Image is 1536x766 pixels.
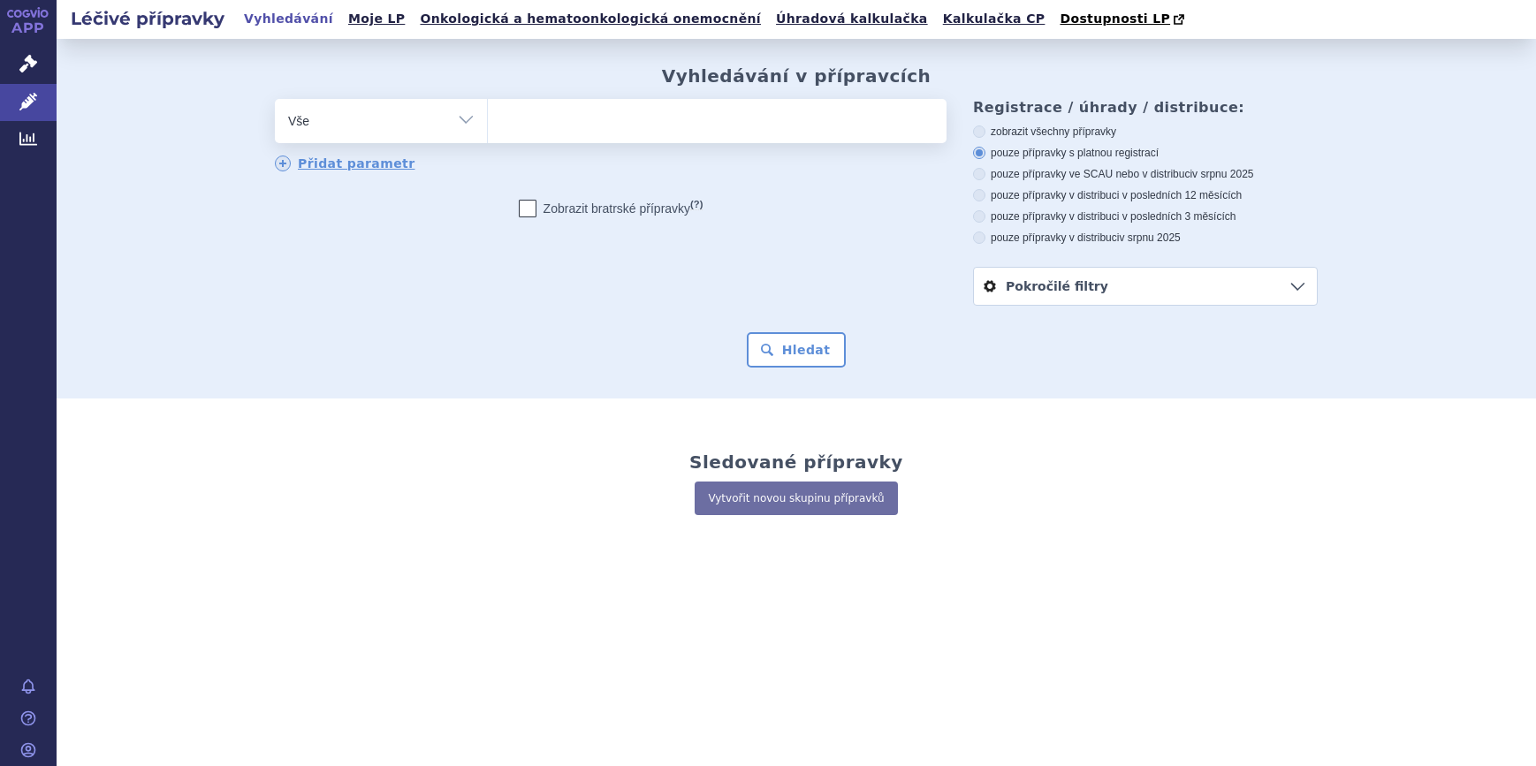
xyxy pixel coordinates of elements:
[275,155,415,171] a: Přidat parametr
[519,200,703,217] label: Zobrazit bratrské přípravky
[689,451,903,473] h2: Sledované přípravky
[343,7,410,31] a: Moje LP
[938,7,1051,31] a: Kalkulačka CP
[57,6,239,31] h2: Léčivé přípravky
[1060,11,1170,26] span: Dostupnosti LP
[973,146,1318,160] label: pouze přípravky s platnou registrací
[974,268,1317,305] a: Pokročilé filtry
[1054,7,1193,32] a: Dostupnosti LP
[973,125,1318,139] label: zobrazit všechny přípravky
[973,99,1318,116] h3: Registrace / úhrady / distribuce:
[771,7,933,31] a: Úhradová kalkulačka
[973,188,1318,202] label: pouze přípravky v distribuci v posledních 12 měsících
[414,7,766,31] a: Onkologická a hematoonkologická onemocnění
[1192,168,1253,180] span: v srpnu 2025
[1119,231,1180,244] span: v srpnu 2025
[973,231,1318,245] label: pouze přípravky v distribuci
[690,199,703,210] abbr: (?)
[747,332,847,368] button: Hledat
[662,65,931,87] h2: Vyhledávání v přípravcích
[695,482,897,515] a: Vytvořit novou skupinu přípravků
[973,167,1318,181] label: pouze přípravky ve SCAU nebo v distribuci
[973,209,1318,224] label: pouze přípravky v distribuci v posledních 3 měsících
[239,7,338,31] a: Vyhledávání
